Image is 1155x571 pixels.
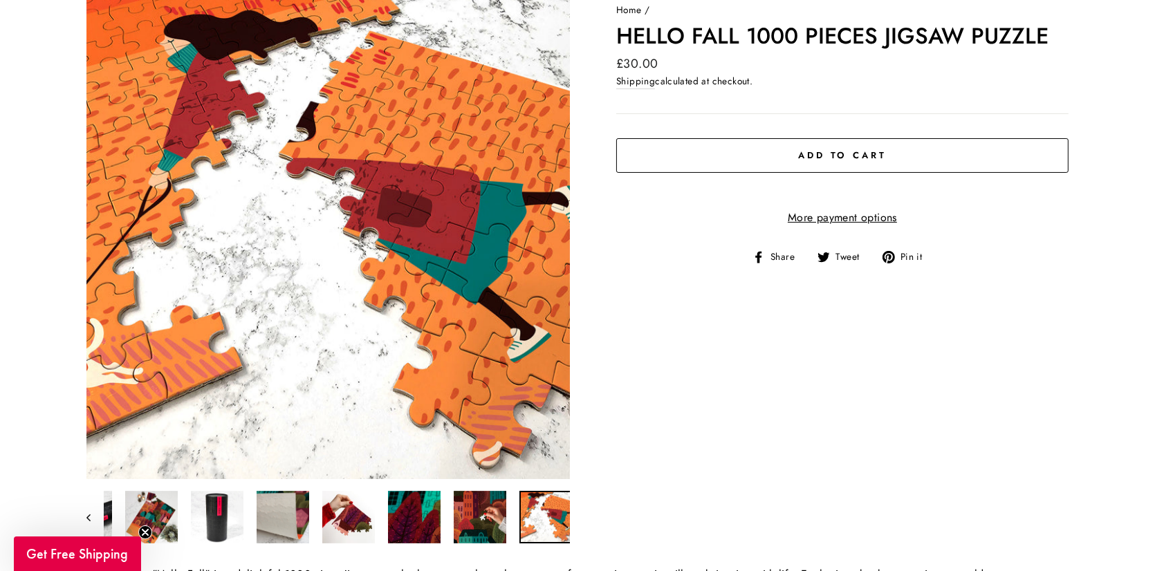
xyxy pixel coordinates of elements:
button: Close teaser [138,525,152,539]
span: Share [768,250,805,265]
span: / [645,3,649,17]
img: Hello Fall 1000 Pieces Jigsaw Puzzle [322,491,375,543]
div: calculated at checkout. [616,74,1069,90]
img: Hello Fall 1000 Pieces Jigsaw Puzzle [257,491,309,543]
a: Home [616,3,642,17]
span: Tweet [834,250,870,265]
span: Add to cart [798,149,887,162]
a: Shipping [616,74,655,90]
nav: breadcrumbs [616,3,1069,18]
button: Add to cart [616,138,1069,173]
span: £30.00 [616,55,658,73]
span: Get Free Shipping [27,545,129,563]
img: Hello Fall 1000 Pieces Jigsaw Puzzle [191,491,243,543]
img: Hello Fall 1000 Pieces Jigsaw Puzzle [388,491,441,543]
div: Get Free ShippingClose teaser [14,536,141,571]
h1: Hello Fall 1000 Pieces Jigsaw Puzzle [616,25,1069,47]
img: Hello Fall 1000 Pieces Jigsaw Puzzle [125,491,178,543]
img: Hello Fall 1000 Pieces Jigsaw Puzzle [454,491,506,543]
span: Pin it [898,250,932,265]
a: More payment options [616,209,1069,227]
